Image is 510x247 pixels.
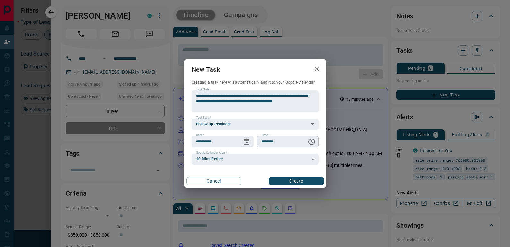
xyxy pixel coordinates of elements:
p: Creating a task here will automatically add it to your Google Calendar. [192,80,319,85]
button: Choose time, selected time is 6:00 AM [305,135,318,148]
div: Follow up Reminder [192,119,319,130]
label: Task Type [196,116,211,120]
h2: New Task [184,59,228,80]
label: Date [196,133,204,137]
div: 10 Mins Before [192,154,319,165]
label: Time [261,133,270,137]
button: Choose date, selected date is Aug 15, 2025 [240,135,253,148]
label: Google Calendar Alert [196,151,227,155]
button: Cancel [186,177,241,185]
button: Create [269,177,324,185]
label: Task Note [196,87,209,92]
